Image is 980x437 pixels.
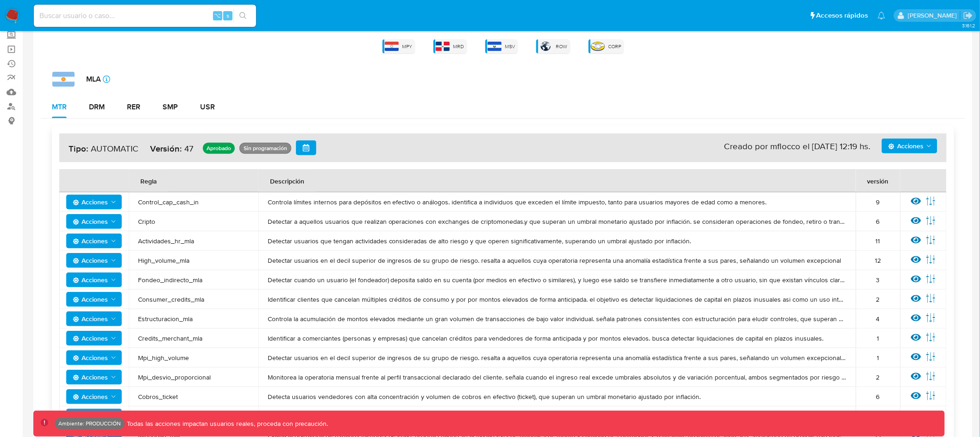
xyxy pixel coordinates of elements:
p: Ambiente: PRODUCCIÓN [58,422,121,425]
span: s [226,11,229,20]
input: Buscar usuario o caso... [34,10,256,22]
a: Notificaciones [878,12,886,19]
span: ⌥ [214,11,221,20]
p: Todas las acciones impactan usuarios reales, proceda con precaución. [125,419,328,428]
a: Salir [963,11,973,20]
p: diego.assum@mercadolibre.com [908,11,960,20]
span: Accesos rápidos [817,11,868,20]
button: search-icon [233,9,252,22]
span: 3.161.2 [962,22,975,29]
